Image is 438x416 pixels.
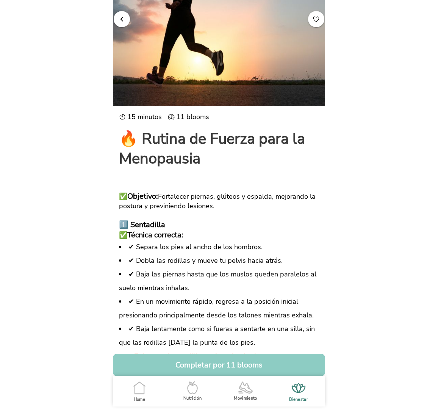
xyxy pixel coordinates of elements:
[119,322,319,349] li: ✔ Baja lentamente como si fueras a sentarte en una silla, sin que las rodillas [DATE] la punta de...
[119,129,319,168] h1: 🔥 Rutina de Fuerza para la Menopausia
[289,397,308,402] ion-label: Bienestar
[119,230,319,240] div: ✅
[119,240,319,254] li: ✔ Separa los pies al ancho de los hombros.
[127,230,183,240] b: Técnica correcta:
[113,354,325,376] button: Completar por 11 blooms
[119,112,162,121] ion-label: 15 minutos
[119,254,319,267] li: ✔ Dobla las rodillas y mueve tu pelvis hacia atrás.
[134,352,274,362] b: Evita que las rodillas caigan hacia dentro
[168,112,209,121] ion-label: 11 blooms
[119,267,319,295] li: ✔ Baja las piernas hasta que los muslos queden paralelos al suelo mientras inhalas.
[127,191,158,201] b: Objetivo:
[119,220,165,230] b: 1️⃣ Sentadilla
[119,349,319,392] li: ✔ , para hacerlo puedes colocarte unas bandas elástica entre las rodillas para que te "obliguen" ...
[234,396,257,401] ion-label: Movimiento
[119,191,319,210] div: ✅ Fortalecer piernas, glúteos y espalda, mejorando la postura y previniendo lesiones.
[119,295,319,322] li: ✔ En un movimiento rápido, regresa a la posición inicial presionando principalmente desde los tal...
[134,397,145,402] ion-label: Home
[183,396,202,401] ion-label: Nutrición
